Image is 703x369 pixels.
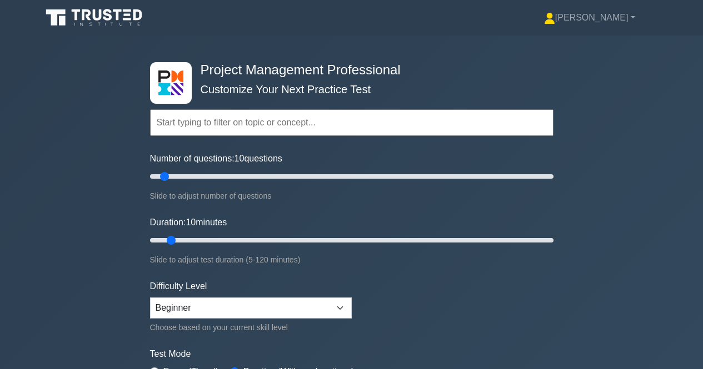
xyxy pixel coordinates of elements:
[186,218,196,227] span: 10
[150,280,207,293] label: Difficulty Level
[150,216,227,229] label: Duration: minutes
[150,347,554,361] label: Test Mode
[150,152,282,165] label: Number of questions: questions
[517,7,662,29] a: [PERSON_NAME]
[150,109,554,136] input: Start typing to filter on topic or concept...
[150,189,554,203] div: Slide to adjust number of questions
[196,62,499,78] h4: Project Management Professional
[235,154,245,163] span: 10
[150,321,352,334] div: Choose based on your current skill level
[150,253,554,266] div: Slide to adjust test duration (5-120 minutes)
